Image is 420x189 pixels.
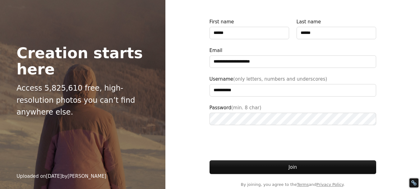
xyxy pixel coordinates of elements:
span: (only letters, numbers and underscores) [233,76,327,82]
div: Uploaded on by [PERSON_NAME] [16,172,106,180]
input: Username(only letters, numbers and underscores) [210,84,376,97]
input: Last name [297,27,376,39]
input: Email [210,55,376,68]
button: Join [210,160,376,174]
input: First name [210,27,289,39]
time: February 20, 2025 at 6:10:00 AM GMT+6 [46,173,62,179]
label: Password [210,104,376,125]
h2: Creation starts here [16,45,149,77]
label: First name [210,18,289,39]
span: By joining, you agree to the and . [210,182,376,188]
span: (min. 8 char) [231,105,261,111]
p: Access 5,825,610 free, high-resolution photos you can’t find anywhere else. [16,82,149,118]
label: Last name [297,18,376,39]
label: Username [210,75,376,97]
input: Password(min. 8 char) [210,113,376,125]
a: Privacy Policy [316,182,344,187]
label: Email [210,47,376,68]
a: Terms [297,182,309,187]
div: Restore Info Box &#10;&#10;NoFollow Info:&#10; META-Robots NoFollow: &#09;false&#10; META-Robots ... [411,180,417,186]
